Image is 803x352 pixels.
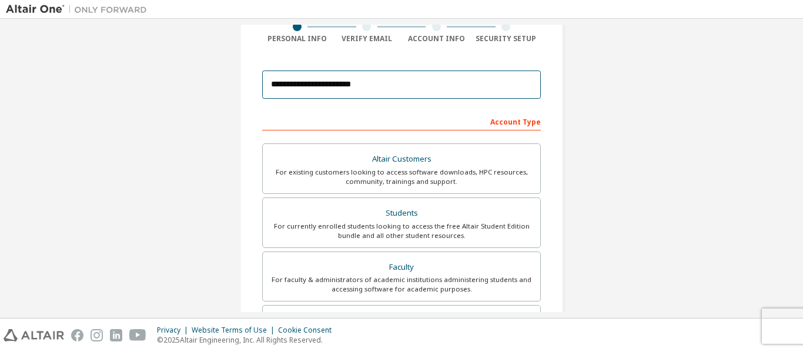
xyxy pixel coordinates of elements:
img: linkedin.svg [110,329,122,341]
div: Personal Info [262,34,332,43]
div: Account Type [262,112,541,130]
img: instagram.svg [91,329,103,341]
div: For currently enrolled students looking to access the free Altair Student Edition bundle and all ... [270,222,533,240]
div: Faculty [270,259,533,276]
div: For existing customers looking to access software downloads, HPC resources, community, trainings ... [270,167,533,186]
div: Altair Customers [270,151,533,167]
div: Students [270,205,533,222]
img: facebook.svg [71,329,83,341]
div: Privacy [157,326,192,335]
div: Account Info [401,34,471,43]
div: Website Terms of Use [192,326,278,335]
p: © 2025 Altair Engineering, Inc. All Rights Reserved. [157,335,339,345]
div: Verify Email [332,34,402,43]
img: Altair One [6,4,153,15]
div: Security Setup [471,34,541,43]
img: altair_logo.svg [4,329,64,341]
div: For faculty & administrators of academic institutions administering students and accessing softwa... [270,275,533,294]
img: youtube.svg [129,329,146,341]
div: Cookie Consent [278,326,339,335]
